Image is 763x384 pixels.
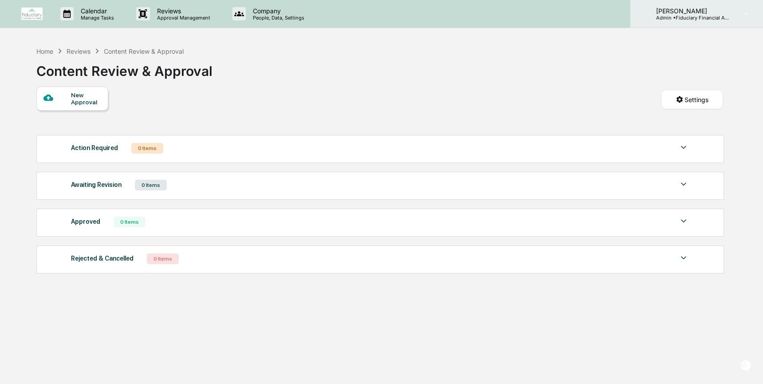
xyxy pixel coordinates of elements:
div: 0 Items [131,143,163,154]
div: Reviews [67,48,90,55]
p: Manage Tasks [74,15,118,21]
p: People, Data, Settings [246,15,309,21]
img: caret [678,179,689,190]
img: caret [678,142,689,153]
img: caret [678,216,689,226]
p: [PERSON_NAME] [649,7,732,15]
div: Action Required [71,142,118,154]
p: Approval Management [150,15,215,21]
span: Pylon [88,150,107,157]
img: caret [678,253,689,263]
p: Company [246,7,309,15]
p: Admin • Fiduciary Financial Advisors [649,15,732,21]
div: Approved [71,216,100,227]
div: Home [36,48,53,55]
div: Content Review & Approval [36,56,212,79]
div: Rejected & Cancelled [71,253,134,264]
button: Settings [661,90,723,109]
div: 0 Items [135,180,167,190]
div: Content Review & Approval [104,48,184,55]
div: 0 Items [114,217,146,227]
p: Reviews [150,7,215,15]
p: Calendar [74,7,118,15]
div: 0 Items [147,253,179,264]
a: Powered byPylon [63,150,107,157]
iframe: Open customer support [735,355,759,379]
img: logo [21,8,43,20]
div: Awaiting Revision [71,179,122,190]
div: New Approval [71,91,101,106]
